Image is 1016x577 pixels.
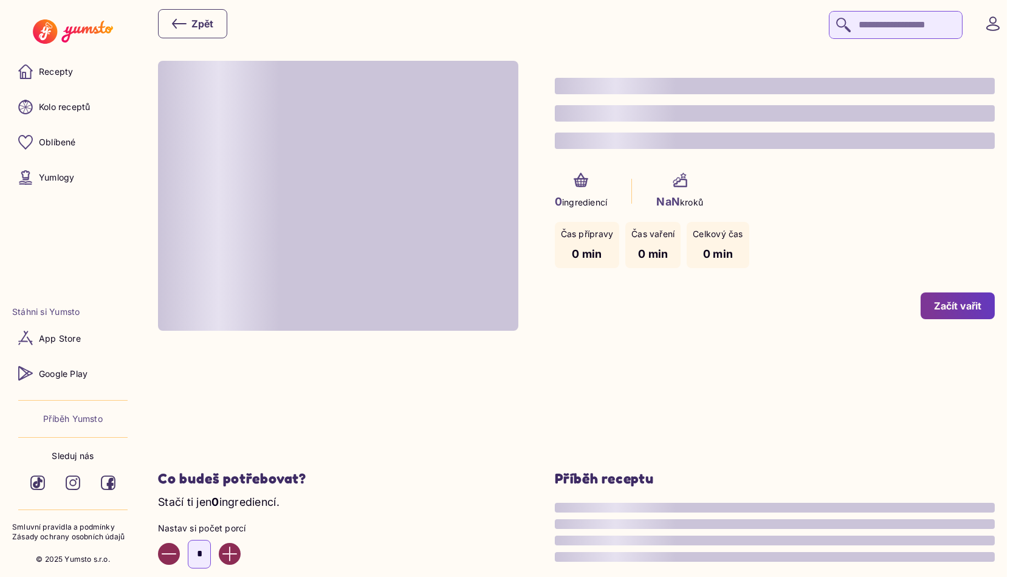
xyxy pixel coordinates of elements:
span: Loading content [555,552,995,562]
a: Kolo receptů [12,92,134,122]
div: Zpět [172,16,213,31]
span: Loading content [555,133,995,149]
span: 0 min [703,247,733,260]
span: 0 [211,496,219,508]
div: Loading image [158,61,518,331]
li: Stáhni si Yumsto [12,306,134,318]
span: 0 [555,195,562,208]
span: 0 min [638,247,668,260]
p: Sleduj nás [52,450,94,462]
p: Oblíbené [39,136,76,148]
p: Čas vaření [631,228,674,240]
span: NaN [656,195,680,208]
h1: null [555,72,995,154]
p: © 2025 Yumsto s.r.o. [36,555,110,565]
p: ingrediencí [555,193,608,210]
h2: Co budeš potřebovat? [158,470,518,488]
iframe: Advertisement [212,355,941,445]
p: Čas přípravy [561,228,614,240]
span: Loading content [555,536,995,545]
a: Google Play [12,359,134,388]
a: Oblíbené [12,128,134,157]
span: Loading content [555,503,995,513]
a: Příběh Yumsto [43,413,103,425]
button: Increase value [219,543,241,565]
a: Smluvní pravidla a podmínky [12,522,134,533]
p: Nastav si počet porcí [158,522,518,534]
p: kroků [656,193,703,210]
button: Začít vařit [921,292,995,319]
div: Začít vařit [934,299,981,313]
p: Kolo receptů [39,101,91,113]
p: Yumlogy [39,171,74,184]
p: Stačí ti jen ingrediencí. [158,494,518,510]
a: App Store [12,323,134,353]
h3: Příběh receptu [555,470,995,488]
a: Recepty [12,57,134,86]
span: Loading content [555,105,995,122]
span: Loading content [555,519,995,529]
span: 0 min [572,247,602,260]
img: Yumsto logo [33,19,112,44]
button: Zpět [158,9,227,38]
span: Loading content [158,61,518,331]
a: Yumlogy [12,163,134,192]
p: Google Play [39,368,88,380]
button: Decrease value [158,543,180,565]
p: App Store [39,333,81,345]
span: Loading content [555,78,995,94]
a: Zásady ochrany osobních údajů [12,532,134,542]
p: Celkový čas [693,228,743,240]
p: Recepty [39,66,73,78]
input: Enter number [188,540,211,568]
